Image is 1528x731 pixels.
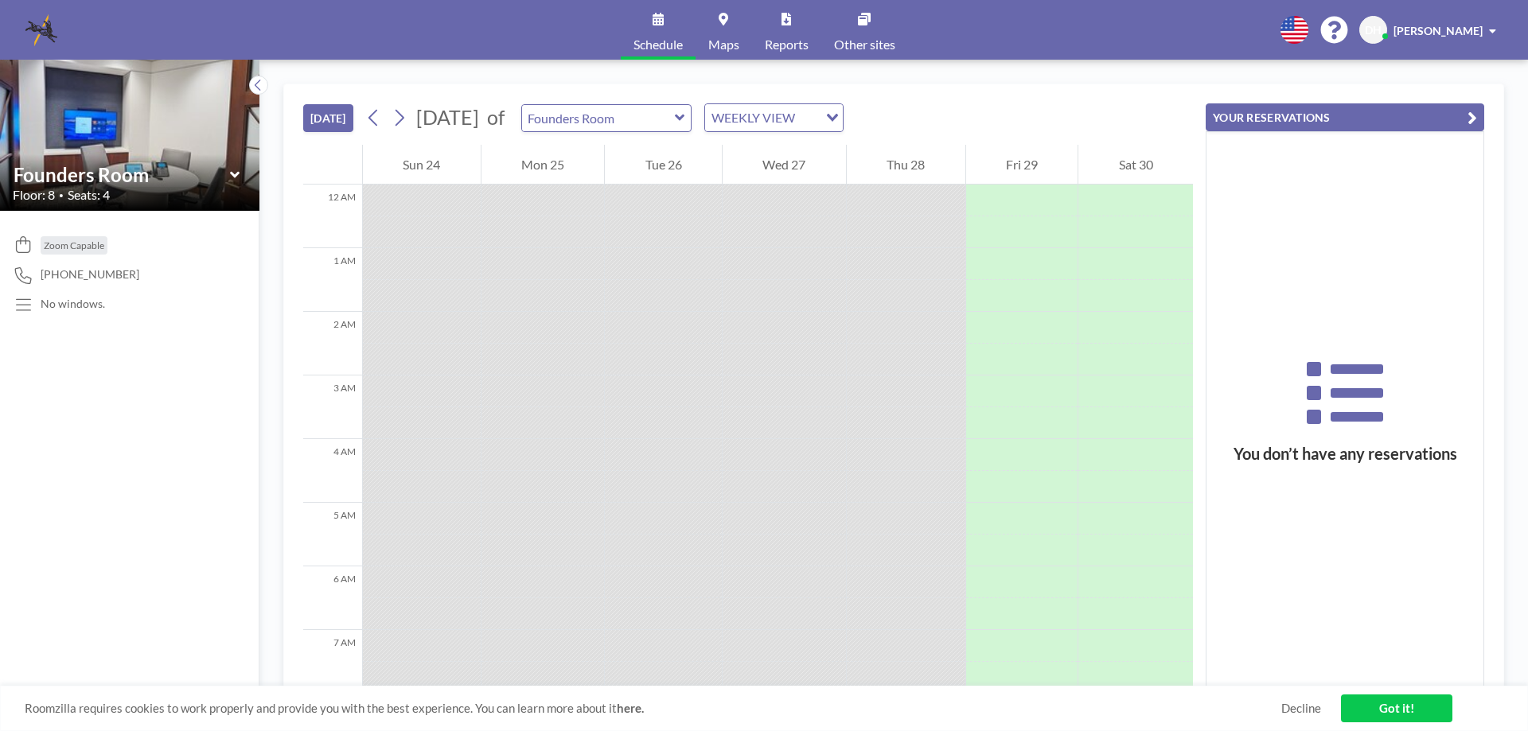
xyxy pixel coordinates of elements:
div: 6 AM [303,566,362,630]
div: 12 AM [303,185,362,248]
button: YOUR RESERVATIONS [1206,103,1484,131]
span: DH [1365,23,1382,37]
div: 3 AM [303,375,362,439]
span: Schedule [633,38,683,51]
div: 2 AM [303,312,362,375]
a: Got it! [1341,694,1452,722]
div: Sat 30 [1078,145,1193,185]
span: of [487,105,505,130]
span: Maps [708,38,739,51]
div: Wed 27 [723,145,846,185]
div: 4 AM [303,439,362,503]
a: here. [617,701,644,715]
div: Sun 24 [363,145,481,185]
button: [DATE] [303,104,353,132]
span: Roomzilla requires cookies to work properly and provide you with the best experience. You can lea... [25,701,1281,716]
span: WEEKLY VIEW [708,107,798,128]
span: [PERSON_NAME] [1394,24,1483,37]
div: 7 AM [303,630,362,694]
input: Founders Room [14,163,230,186]
input: Search for option [800,107,817,128]
span: Other sites [834,38,895,51]
span: [PHONE_NUMBER] [41,267,139,282]
img: organization-logo [25,14,57,46]
div: Mon 25 [481,145,605,185]
div: Thu 28 [847,145,965,185]
span: Floor: 8 [13,187,55,203]
span: [DATE] [416,105,479,129]
div: 1 AM [303,248,362,312]
div: Fri 29 [966,145,1078,185]
p: No windows. [41,297,105,311]
span: Zoom Capable [44,239,104,251]
span: Seats: 4 [68,187,110,203]
div: 5 AM [303,503,362,566]
a: Decline [1281,701,1321,716]
div: Search for option [705,104,843,131]
input: Founders Room [522,105,675,131]
h3: You don’t have any reservations [1206,444,1483,464]
div: Tue 26 [605,145,722,185]
span: Reports [765,38,809,51]
span: • [59,190,64,200]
